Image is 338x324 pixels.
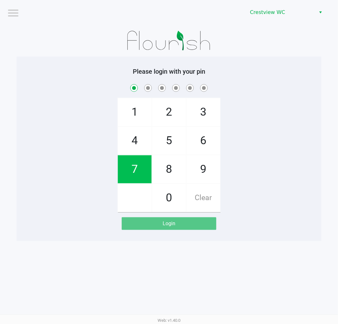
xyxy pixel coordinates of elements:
span: 6 [186,127,220,155]
span: 1 [118,98,152,126]
button: Select [316,7,325,18]
span: 4 [118,127,152,155]
span: 5 [152,127,186,155]
span: 8 [152,155,186,183]
span: 3 [186,98,220,126]
span: Clear [186,184,220,212]
span: 2 [152,98,186,126]
span: 9 [186,155,220,183]
span: Web: v1.40.0 [158,318,180,323]
h5: Please login with your pin [21,68,317,75]
span: 7 [118,155,152,183]
span: 0 [152,184,186,212]
span: Crestview WC [250,9,312,16]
